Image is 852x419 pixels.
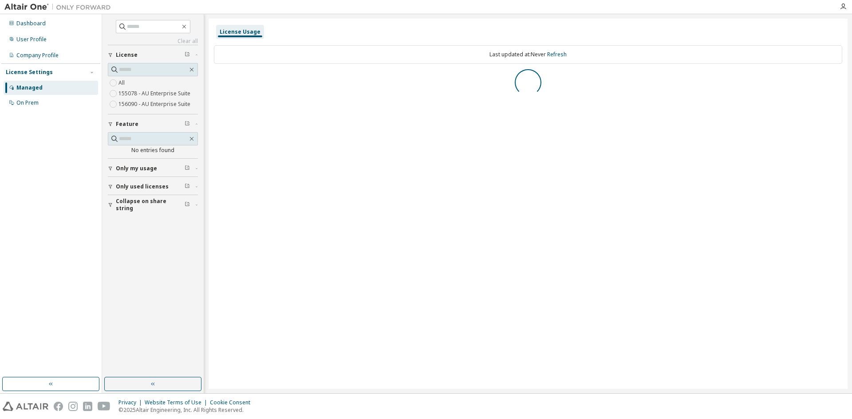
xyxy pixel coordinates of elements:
[108,177,198,196] button: Only used licenses
[16,52,59,59] div: Company Profile
[116,198,185,212] span: Collapse on share string
[16,36,47,43] div: User Profile
[108,38,198,45] a: Clear all
[185,201,190,208] span: Clear filter
[116,183,169,190] span: Only used licenses
[108,159,198,178] button: Only my usage
[118,406,256,414] p: © 2025 Altair Engineering, Inc. All Rights Reserved.
[16,84,43,91] div: Managed
[210,399,256,406] div: Cookie Consent
[108,195,198,215] button: Collapse on share string
[4,3,115,12] img: Altair One
[547,51,567,58] a: Refresh
[108,45,198,65] button: License
[118,99,192,110] label: 156090 - AU Enterprise Suite
[83,402,92,411] img: linkedin.svg
[145,399,210,406] div: Website Terms of Use
[3,402,48,411] img: altair_logo.svg
[185,183,190,190] span: Clear filter
[68,402,78,411] img: instagram.svg
[185,51,190,59] span: Clear filter
[116,165,157,172] span: Only my usage
[108,114,198,134] button: Feature
[6,69,53,76] div: License Settings
[54,402,63,411] img: facebook.svg
[108,147,198,154] div: No entries found
[16,20,46,27] div: Dashboard
[118,399,145,406] div: Privacy
[220,28,260,35] div: License Usage
[185,165,190,172] span: Clear filter
[185,121,190,128] span: Clear filter
[116,51,138,59] span: License
[98,402,110,411] img: youtube.svg
[214,45,842,64] div: Last updated at: Never
[116,121,138,128] span: Feature
[118,78,126,88] label: All
[118,88,192,99] label: 155078 - AU Enterprise Suite
[16,99,39,106] div: On Prem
